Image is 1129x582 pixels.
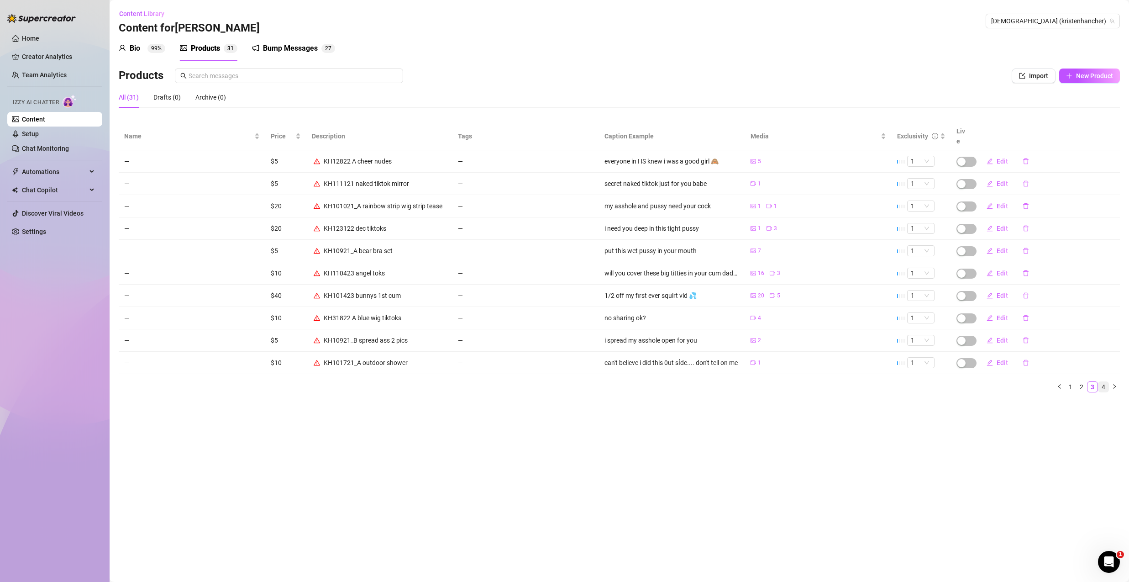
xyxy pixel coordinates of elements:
[1023,248,1029,254] span: delete
[325,45,328,52] span: 2
[997,314,1008,322] span: Edit
[1054,381,1065,392] button: left
[263,43,318,54] div: Bump Messages
[751,270,756,276] span: picture
[758,359,761,367] span: 1
[987,225,993,232] span: edit
[1015,311,1036,325] button: delete
[997,225,1008,232] span: Edit
[324,335,408,345] div: KH10921_B spread ass 2 pics
[991,14,1114,28] span: Kristen (kristenhancher)
[22,228,46,235] a: Settings
[1087,381,1098,392] li: 3
[1015,333,1036,348] button: delete
[911,179,931,189] span: 1
[1109,381,1120,392] button: right
[119,173,265,195] td: —
[1015,288,1036,303] button: delete
[1059,69,1120,83] button: New Product
[979,266,1015,280] button: Edit
[1109,18,1115,24] span: team
[119,44,126,52] span: user
[130,43,140,54] div: Bio
[1023,315,1029,321] span: delete
[979,199,1015,213] button: Edit
[1015,355,1036,370] button: delete
[751,181,756,186] span: video-camera
[452,195,599,217] td: —
[911,268,931,278] span: 1
[758,291,764,300] span: 20
[1098,382,1108,392] a: 4
[604,358,738,368] div: can't believe i did this 0ut sÍde.... don't tell on me
[758,247,761,255] span: 7
[321,44,335,53] sup: 27
[1023,225,1029,232] span: delete
[265,122,306,150] th: Price
[932,133,938,139] span: info-circle
[1023,337,1029,344] span: delete
[22,183,87,197] span: Chat Copilot
[119,262,265,285] td: —
[314,270,320,276] span: warning
[452,122,599,150] th: Tags
[767,226,772,231] span: video-camera
[604,335,697,345] div: i spread my asshole open for you
[1015,266,1036,280] button: delete
[314,203,320,209] span: warning
[758,157,761,166] span: 5
[758,224,761,233] span: 1
[770,270,775,276] span: video-camera
[452,352,599,374] td: —
[1019,73,1025,79] span: import
[987,203,993,209] span: edit
[1015,243,1036,258] button: delete
[265,217,306,240] td: $20
[12,187,18,193] img: Chat Copilot
[314,158,320,164] span: warning
[452,307,599,329] td: —
[979,221,1015,236] button: Edit
[774,202,777,211] span: 1
[153,92,181,102] div: Drafts (0)
[22,210,84,217] a: Discover Viral Videos
[314,248,320,254] span: warning
[1112,384,1117,389] span: right
[452,240,599,262] td: —
[265,240,306,262] td: $5
[911,291,931,301] span: 1
[119,352,265,374] td: —
[751,203,756,209] span: picture
[911,156,931,166] span: 1
[452,285,599,307] td: —
[604,201,711,211] div: my asshole and pussy need your cock
[63,95,77,108] img: AI Chatter
[897,131,928,141] div: Exclusivity
[227,45,231,52] span: 3
[314,292,320,299] span: warning
[997,270,1008,277] span: Edit
[1098,381,1109,392] li: 4
[324,313,401,323] div: KH31822 A blue wig tiktoks
[745,122,892,150] th: Media
[997,247,1008,254] span: Edit
[252,44,259,52] span: notification
[987,360,993,366] span: edit
[997,158,1008,165] span: Edit
[997,202,1008,210] span: Edit
[1015,176,1036,191] button: delete
[306,122,453,150] th: Description
[231,45,234,52] span: 1
[119,307,265,329] td: —
[314,180,320,187] span: warning
[1076,72,1113,79] span: New Product
[1023,360,1029,366] span: delete
[7,14,76,23] img: logo-BBDzfeDw.svg
[1023,180,1029,187] span: delete
[22,35,39,42] a: Home
[758,202,761,211] span: 1
[119,150,265,173] td: —
[12,168,19,175] span: thunderbolt
[324,223,386,233] div: KH123122 dec tiktoks
[979,333,1015,348] button: Edit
